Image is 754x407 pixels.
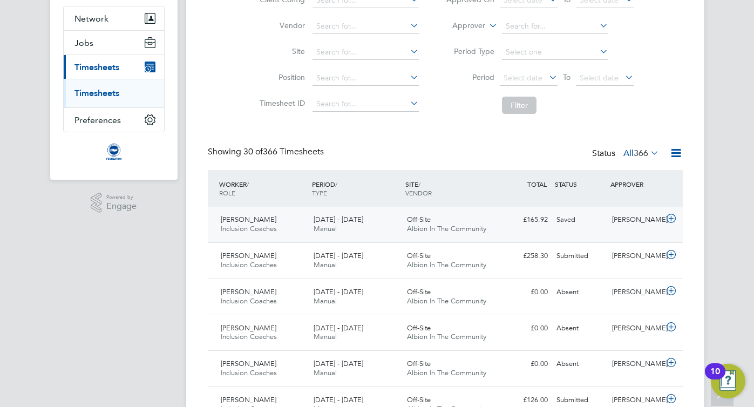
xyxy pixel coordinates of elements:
div: SITE [403,174,496,202]
span: Inclusion Coaches [221,332,277,341]
div: PERIOD [309,174,403,202]
img: albioninthecommunity-logo-retina.png [105,143,123,160]
div: [PERSON_NAME] [608,320,664,337]
label: Period Type [446,46,494,56]
label: Timesheet ID [256,98,305,108]
div: [PERSON_NAME] [608,355,664,373]
span: Select date [580,73,619,83]
span: TYPE [312,188,327,197]
label: Site [256,46,305,56]
input: Search for... [313,71,419,86]
label: Vendor [256,21,305,30]
input: Search for... [502,19,608,34]
div: Status [592,146,661,161]
div: APPROVER [608,174,664,194]
span: [DATE] - [DATE] [314,395,363,404]
div: £0.00 [496,355,552,373]
span: [PERSON_NAME] [221,323,276,333]
label: Period [446,72,494,82]
span: Manual [314,260,337,269]
span: Manual [314,332,337,341]
div: [PERSON_NAME] [608,211,664,229]
span: Inclusion Coaches [221,296,277,306]
button: Open Resource Center, 10 new notifications [711,364,745,398]
span: [DATE] - [DATE] [314,359,363,368]
span: Manual [314,296,337,306]
span: ROLE [219,188,235,197]
div: [PERSON_NAME] [608,283,664,301]
div: Showing [208,146,326,158]
span: Powered by [106,193,137,202]
label: Position [256,72,305,82]
span: VENDOR [405,188,432,197]
div: STATUS [552,174,608,194]
span: TOTAL [527,180,547,188]
span: [PERSON_NAME] [221,359,276,368]
div: £165.92 [496,211,552,229]
span: Albion In The Community [407,332,486,341]
span: [PERSON_NAME] [221,251,276,260]
div: Submitted [552,247,608,265]
span: Select date [504,73,542,83]
span: Off-Site [407,287,431,296]
a: Go to home page [63,143,165,160]
span: 366 [634,148,648,159]
button: Preferences [64,108,164,132]
span: [PERSON_NAME] [221,215,276,224]
span: [DATE] - [DATE] [314,323,363,333]
span: Timesheets [74,62,119,72]
span: Albion In The Community [407,368,486,377]
span: Inclusion Coaches [221,368,277,377]
span: 30 of [243,146,263,157]
input: Search for... [313,19,419,34]
input: Search for... [313,97,419,112]
span: [DATE] - [DATE] [314,251,363,260]
span: / [335,180,337,188]
span: [PERSON_NAME] [221,287,276,296]
div: WORKER [216,174,310,202]
span: Albion In The Community [407,296,486,306]
span: / [247,180,249,188]
span: Off-Site [407,215,431,224]
span: Albion In The Community [407,224,486,233]
span: 366 Timesheets [243,146,324,157]
a: Powered byEngage [91,193,137,213]
span: Off-Site [407,251,431,260]
input: Select one [502,45,608,60]
span: Off-Site [407,395,431,404]
span: Off-Site [407,323,431,333]
span: Jobs [74,38,93,48]
div: [PERSON_NAME] [608,247,664,265]
button: Timesheets [64,55,164,79]
span: Manual [314,368,337,377]
span: Preferences [74,115,121,125]
span: Albion In The Community [407,260,486,269]
label: All [623,148,659,159]
button: Network [64,6,164,30]
button: Filter [502,97,536,114]
div: Timesheets [64,79,164,107]
button: Jobs [64,31,164,55]
div: £0.00 [496,320,552,337]
span: Inclusion Coaches [221,260,277,269]
div: £0.00 [496,283,552,301]
span: [DATE] - [DATE] [314,287,363,296]
div: Saved [552,211,608,229]
span: Engage [106,202,137,211]
div: Absent [552,320,608,337]
span: [PERSON_NAME] [221,395,276,404]
span: To [560,70,574,84]
span: [DATE] - [DATE] [314,215,363,224]
span: Network [74,13,108,24]
input: Search for... [313,45,419,60]
a: Timesheets [74,88,119,98]
div: Absent [552,355,608,373]
span: / [418,180,420,188]
span: Inclusion Coaches [221,224,277,233]
span: Manual [314,224,337,233]
span: Off-Site [407,359,431,368]
div: 10 [710,371,720,385]
div: £258.30 [496,247,552,265]
div: Absent [552,283,608,301]
label: Approver [437,21,485,31]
